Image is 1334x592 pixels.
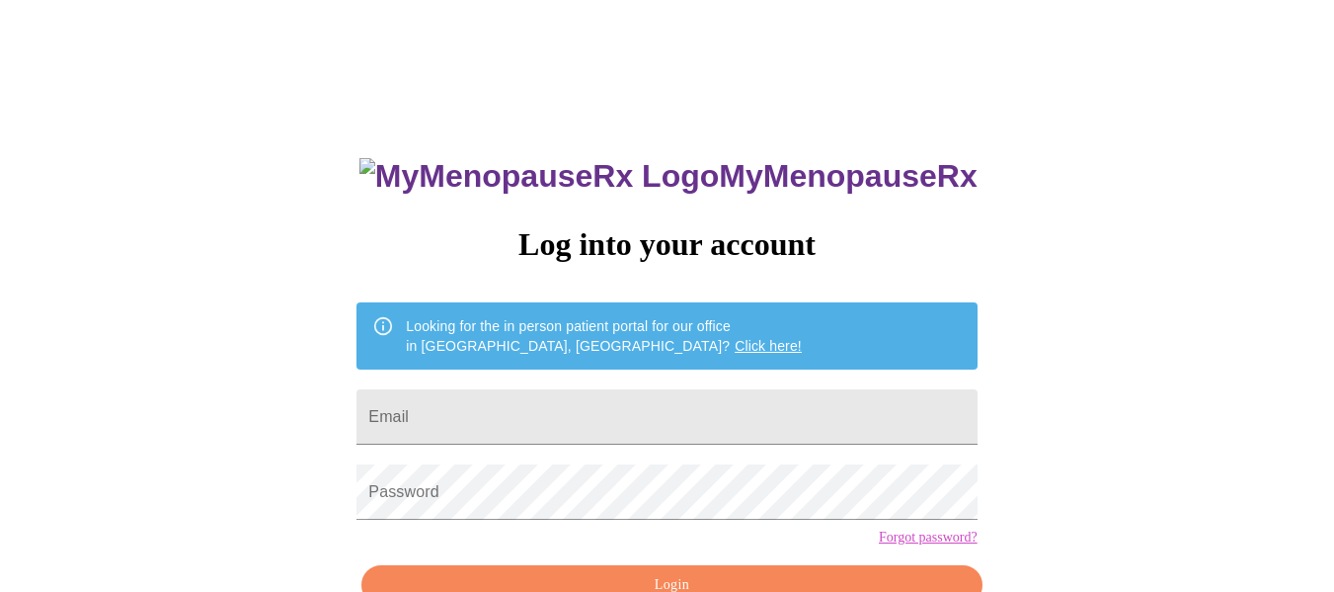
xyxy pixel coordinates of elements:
[406,308,802,364] div: Looking for the in person patient portal for our office in [GEOGRAPHIC_DATA], [GEOGRAPHIC_DATA]?
[359,158,978,195] h3: MyMenopauseRx
[879,530,978,546] a: Forgot password?
[356,226,977,263] h3: Log into your account
[735,338,802,354] a: Click here!
[359,158,719,195] img: MyMenopauseRx Logo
